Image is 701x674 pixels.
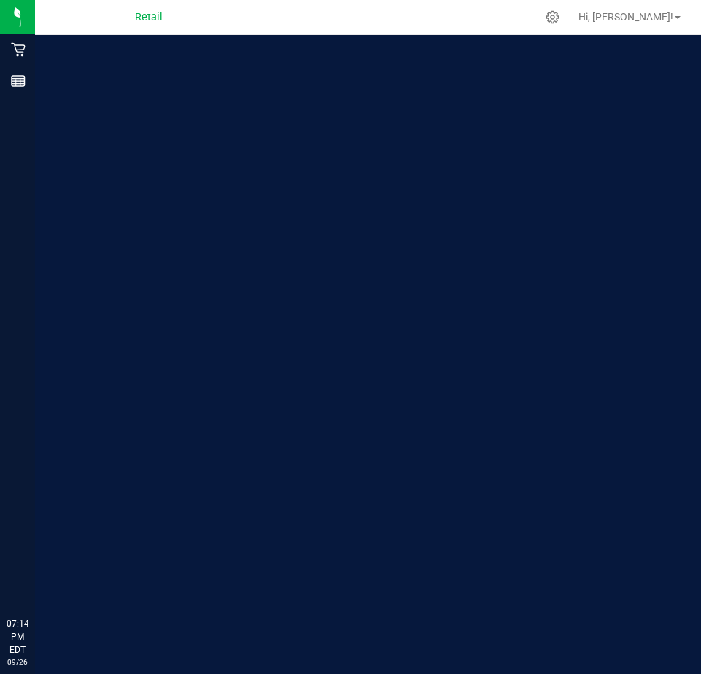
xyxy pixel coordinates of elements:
[7,656,28,667] p: 09/26
[578,11,673,23] span: Hi, [PERSON_NAME]!
[135,11,163,23] span: Retail
[11,74,26,88] inline-svg: Reports
[7,617,28,656] p: 07:14 PM EDT
[11,42,26,57] inline-svg: Retail
[543,10,562,24] div: Manage settings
